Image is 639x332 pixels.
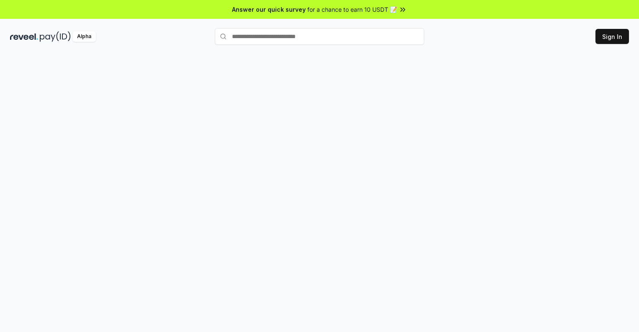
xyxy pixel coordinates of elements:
[72,31,96,42] div: Alpha
[232,5,306,14] span: Answer our quick survey
[307,5,397,14] span: for a chance to earn 10 USDT 📝
[10,31,38,42] img: reveel_dark
[40,31,71,42] img: pay_id
[595,29,629,44] button: Sign In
